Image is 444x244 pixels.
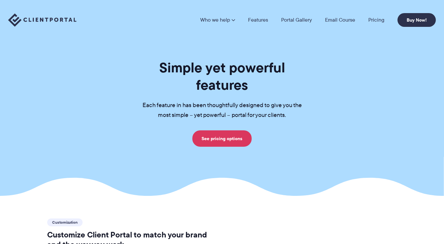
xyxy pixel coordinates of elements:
[47,218,83,226] span: Customization
[281,17,312,23] a: Portal Gallery
[325,17,355,23] a: Email Course
[248,17,268,23] a: Features
[132,101,312,120] p: Each feature in has been thoughtfully designed to give you the most simple – yet powerful – porta...
[132,59,312,94] h1: Simple yet powerful features
[200,17,235,23] a: Who we help
[192,130,252,147] a: See pricing options
[397,13,436,27] a: Buy Now!
[368,17,384,23] a: Pricing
